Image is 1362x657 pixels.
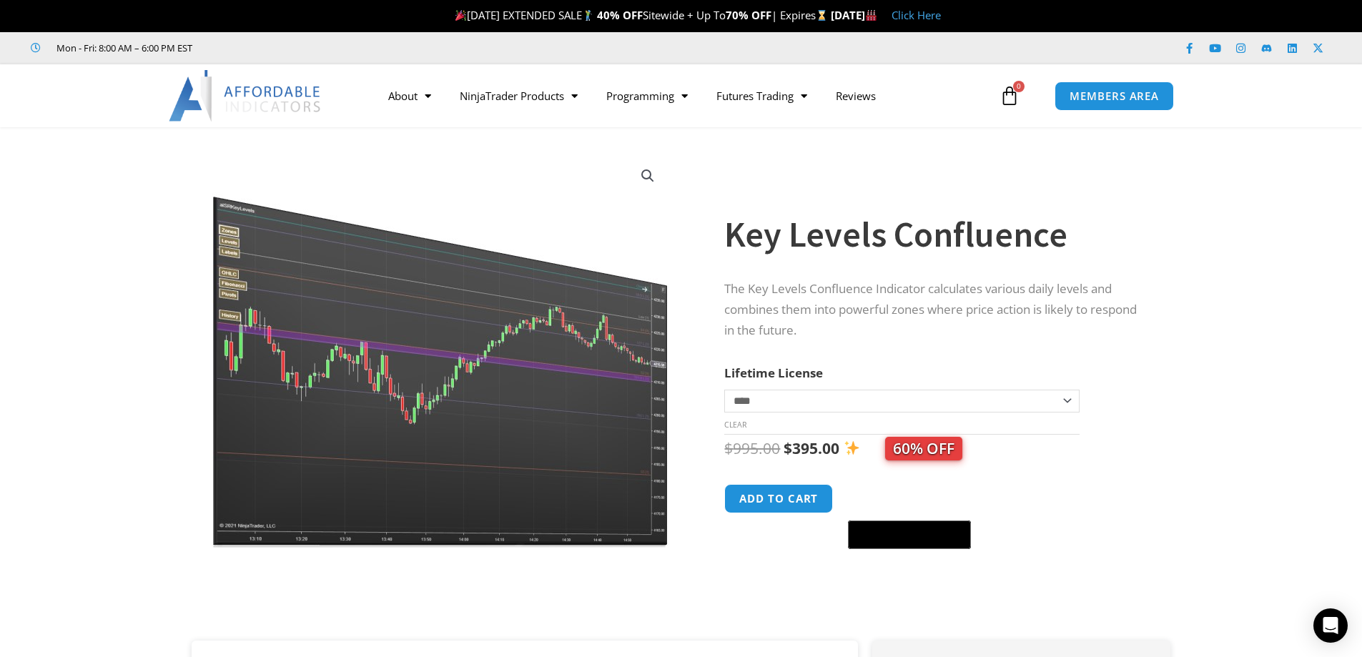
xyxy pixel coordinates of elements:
[1070,91,1159,102] span: MEMBERS AREA
[724,558,1142,570] iframe: PayPal Message 1
[844,440,859,455] img: ✨
[724,484,833,513] button: Add to cart
[455,10,466,21] img: 🎉
[702,79,821,112] a: Futures Trading
[169,70,322,122] img: LogoAI | Affordable Indicators – NinjaTrader
[724,279,1142,341] p: The Key Levels Confluence Indicator calculates various daily levels and combines them into powerf...
[784,438,839,458] bdi: 395.00
[724,420,746,430] a: Clear options
[635,163,661,189] a: View full-screen image gallery
[831,8,877,22] strong: [DATE]
[1313,608,1348,643] div: Open Intercom Messenger
[724,438,780,458] bdi: 995.00
[1055,81,1174,111] a: MEMBERS AREA
[866,10,877,21] img: 🏭
[892,8,941,22] a: Click Here
[445,79,592,112] a: NinjaTrader Products
[374,79,445,112] a: About
[816,10,827,21] img: ⌛
[724,209,1142,260] h1: Key Levels Confluence
[724,365,823,381] label: Lifetime License
[53,39,192,56] span: Mon - Fri: 8:00 AM – 6:00 PM EST
[212,152,671,548] img: Key Levels 1 | Affordable Indicators – NinjaTrader
[583,10,593,21] img: 🏌️‍♂️
[885,437,962,460] span: 60% OFF
[212,41,427,55] iframe: Customer reviews powered by Trustpilot
[978,75,1041,117] a: 0
[784,438,792,458] span: $
[821,79,890,112] a: Reviews
[374,79,996,112] nav: Menu
[1013,81,1025,92] span: 0
[845,482,974,516] iframe: Secure express checkout frame
[452,8,831,22] span: [DATE] EXTENDED SALE Sitewide + Up To | Expires
[597,8,643,22] strong: 40% OFF
[726,8,771,22] strong: 70% OFF
[724,438,733,458] span: $
[848,520,971,549] button: Buy with GPay
[592,79,702,112] a: Programming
